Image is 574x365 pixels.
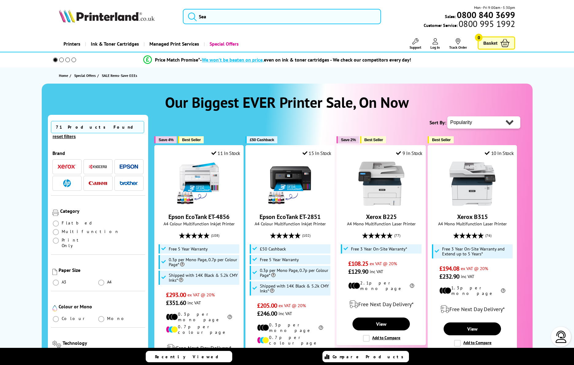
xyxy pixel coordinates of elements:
div: Category [60,208,144,214]
span: £194.08 [439,265,459,273]
span: (102) [302,230,310,241]
a: Special Offers [204,36,243,52]
span: Sort By: [430,119,446,126]
input: Sea [183,9,381,24]
span: Shipped with 14K Black & 5.2k CMY Inks* [169,273,238,283]
span: (76) [485,230,491,241]
span: Free 5 Year Warranty [260,257,299,262]
span: Special Offers [74,72,96,79]
button: Best Seller [428,136,454,143]
a: Printerland Logo [59,9,175,24]
div: modal_delivery [158,340,240,357]
span: inc VAT [370,269,383,274]
span: Free 5 Year Warranty [169,246,208,251]
a: View [352,318,410,330]
div: 15 In Stock [302,150,331,156]
button: HP [56,179,78,187]
span: ex VAT @ 20% [279,303,306,308]
span: We won’t be beaten on price, [202,57,264,63]
a: Epson EcoTank ET-2851 [267,202,313,208]
div: 10 In Stock [485,150,514,156]
button: Kyocera [87,163,109,171]
img: Printerland Logo [59,9,155,23]
img: Technology [52,341,61,348]
span: Save 4% [159,137,173,142]
button: Canon [87,179,109,187]
img: user-headset-light.svg [555,331,567,343]
span: Flatbed [62,220,94,226]
span: Customer Service: [424,21,515,28]
span: Support [410,45,421,50]
span: £205.00 [257,302,277,310]
img: Paper Size [52,269,57,275]
span: Colour [62,316,87,321]
span: 0.3p per Mono Page, 0.7p per Colour Page* [260,268,329,278]
button: Xerox [56,163,78,171]
img: Xerox B225 [358,161,404,207]
div: Technology [63,340,144,346]
a: Home [59,72,70,79]
img: Xerox B315 [449,161,495,207]
span: Best Seller [364,137,383,142]
button: Brother [118,179,140,187]
a: Xerox B225 [366,213,397,221]
span: Shipped with 14K Black & 5.2k CMY Inks* [260,284,329,293]
button: Epson [118,163,140,171]
span: 0800 995 1992 [458,21,515,27]
a: Printers [59,36,85,52]
a: Special Offers [74,72,97,79]
a: Ink & Toner Cartridges [85,36,144,52]
div: modal_delivery [340,296,422,313]
span: Price Match Promise* [155,57,200,63]
span: A3 [62,279,67,285]
span: Compare Products [333,354,407,359]
a: Epson EcoTank ET-4856 [168,213,229,221]
label: Add to Compare [363,335,400,342]
span: £351.60 [166,299,186,307]
span: Log In [430,45,440,50]
span: Ink & Toner Cartridges [91,36,139,52]
span: £50 Cashback [260,246,286,251]
span: £129.90 [348,268,368,276]
img: Epson [120,164,138,169]
span: £108.25 [348,260,368,268]
span: A4 Colour Multifunction Inkjet Printer [249,221,331,227]
span: ex VAT @ 20% [461,265,488,271]
a: Xerox B315 [449,202,495,208]
span: Best Seller [432,137,451,142]
li: 0.7p per colour page [257,335,323,346]
span: inc VAT [279,310,292,316]
span: 0 [475,34,483,41]
a: Log In [430,38,440,50]
li: modal_Promise [45,55,510,65]
img: Colour or Mono [52,305,57,311]
span: Multifunction [62,229,119,234]
li: 0.7p per colour page [166,324,232,335]
span: Mono [107,316,127,321]
a: 0800 840 3699 [456,12,515,18]
div: modal_delivery [431,301,514,318]
label: Add to Compare [454,340,491,347]
div: Brand [52,150,144,156]
img: HP [63,179,71,187]
b: 0800 840 3699 [457,9,515,21]
button: Save 4% [154,136,176,143]
span: £232.90 [439,273,459,280]
span: Free 3 Year On-Site Warranty and Extend up to 5 Years* [442,246,511,256]
a: Track Order [449,38,467,50]
span: Mon - Fri 9:00am - 5:30pm [474,5,515,10]
a: Support [410,38,421,50]
a: Recently Viewed [146,351,232,362]
div: Colour or Mono [59,303,144,310]
span: Sales: [445,13,456,19]
span: £50 Cashback [250,137,274,142]
button: Best Seller [360,136,386,143]
a: Xerox B315 [457,213,488,221]
a: Compare Products [322,351,409,362]
span: A4 [107,279,113,285]
span: Recently Viewed [155,354,225,359]
img: Category [52,210,59,216]
span: (108) [211,230,219,241]
img: Epson EcoTank ET-2851 [267,161,313,207]
li: 2.1p per mono page [348,280,414,291]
